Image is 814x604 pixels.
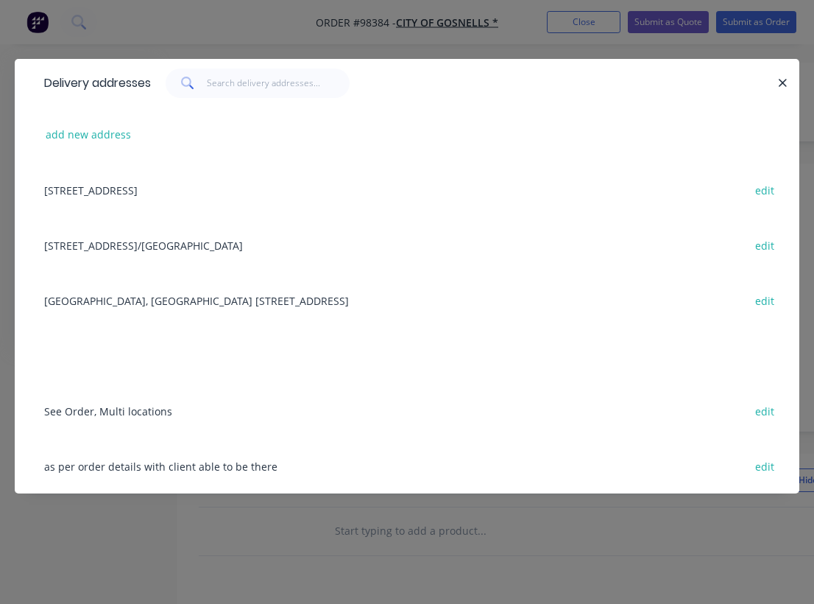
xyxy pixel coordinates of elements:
[37,438,777,494] div: as per order details with client able to be there
[207,69,350,98] input: Search delivery addresses...
[747,235,782,255] button: edit
[37,217,777,273] div: [STREET_ADDRESS]/[GEOGRAPHIC_DATA]
[747,290,782,310] button: edit
[37,383,777,438] div: See Order, Multi locations
[37,273,777,328] div: [GEOGRAPHIC_DATA], [GEOGRAPHIC_DATA] [STREET_ADDRESS]
[37,162,777,217] div: [STREET_ADDRESS]
[38,124,139,144] button: add new address
[747,180,782,200] button: edit
[747,456,782,476] button: edit
[747,401,782,421] button: edit
[37,60,151,107] div: Delivery addresses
